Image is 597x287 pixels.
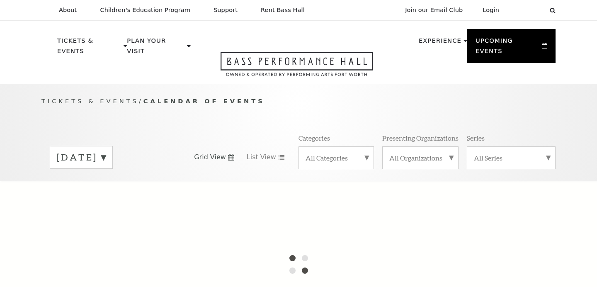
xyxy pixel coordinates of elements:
p: Upcoming Events [476,36,540,61]
span: Grid View [194,153,226,162]
span: Tickets & Events [41,97,139,105]
span: List View [247,153,276,162]
p: About [59,7,77,14]
p: Experience [419,36,461,51]
select: Select: [512,6,542,14]
span: Calendar of Events [143,97,265,105]
label: All Series [474,153,548,162]
p: / [41,96,556,107]
label: All Organizations [389,153,451,162]
label: [DATE] [57,151,106,164]
p: Presenting Organizations [382,134,459,142]
p: Support [214,7,238,14]
p: Children's Education Program [100,7,190,14]
p: Categories [298,134,330,142]
label: All Categories [306,153,367,162]
p: Rent Bass Hall [261,7,305,14]
p: Series [467,134,485,142]
p: Tickets & Events [57,36,121,61]
p: Plan Your Visit [127,36,185,61]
